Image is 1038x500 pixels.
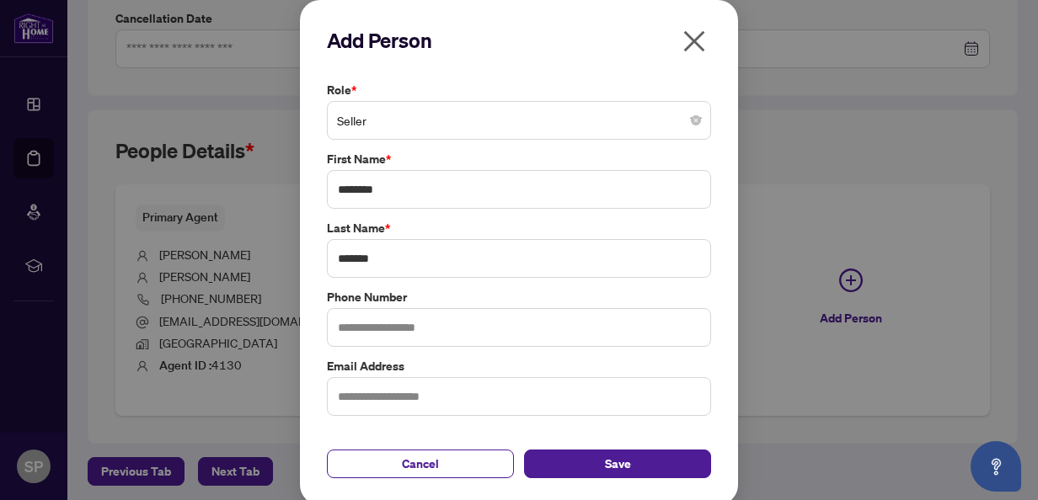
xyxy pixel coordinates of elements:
[681,28,708,55] span: close
[971,441,1021,492] button: Open asap
[327,81,711,99] label: Role
[327,150,711,168] label: First Name
[327,288,711,306] label: Phone Number
[327,449,514,478] button: Cancel
[524,449,711,478] button: Save
[327,357,711,375] label: Email Address
[691,115,701,125] span: close-circle
[605,450,631,477] span: Save
[337,104,701,136] span: Seller
[402,450,439,477] span: Cancel
[327,27,711,54] h2: Add Person
[327,219,711,237] label: Last Name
